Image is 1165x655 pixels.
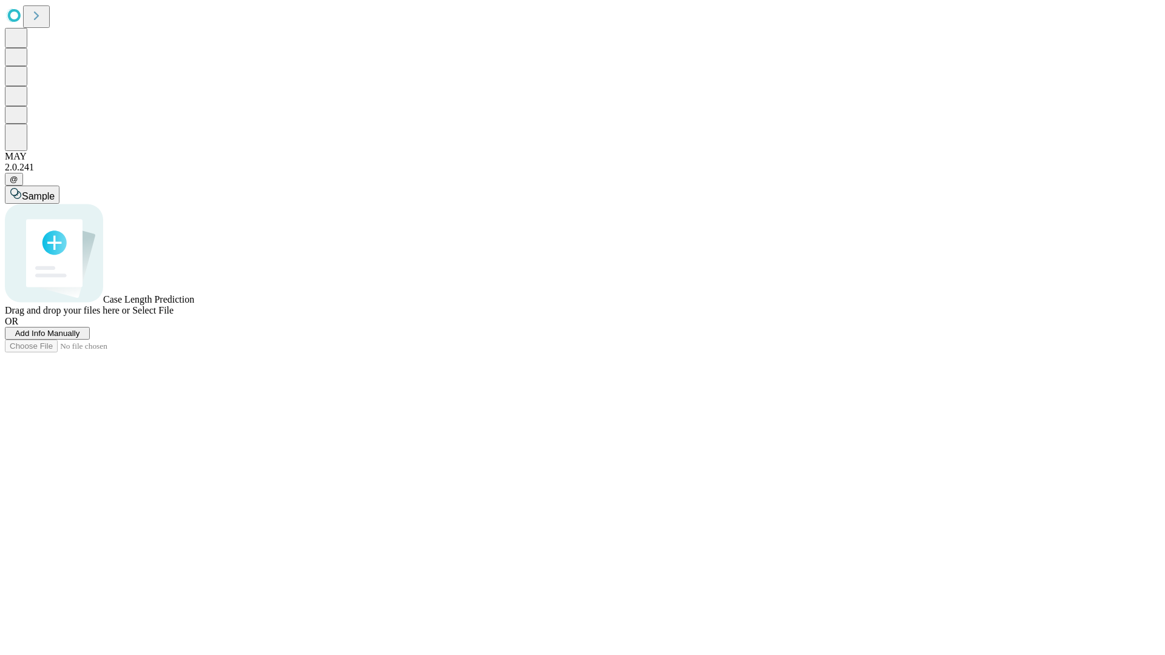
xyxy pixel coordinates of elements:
span: @ [10,175,18,184]
span: Add Info Manually [15,329,80,338]
button: Sample [5,186,59,204]
span: OR [5,316,18,326]
div: 2.0.241 [5,162,1160,173]
button: @ [5,173,23,186]
span: Case Length Prediction [103,294,194,304]
span: Select File [132,305,174,315]
span: Sample [22,191,55,201]
div: MAY [5,151,1160,162]
span: Drag and drop your files here or [5,305,130,315]
button: Add Info Manually [5,327,90,340]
